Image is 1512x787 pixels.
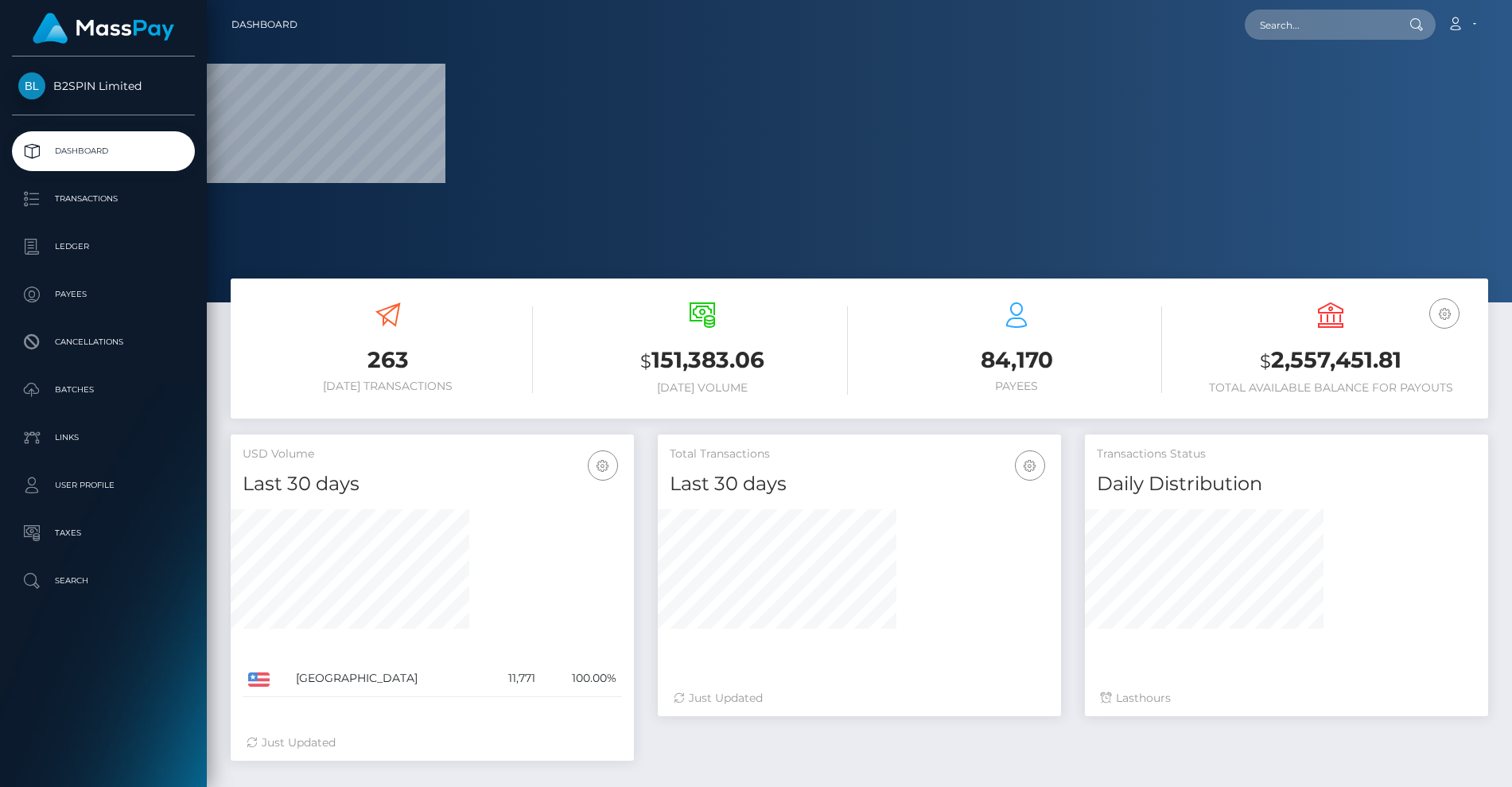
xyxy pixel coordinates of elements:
img: B2SPIN Limited [18,72,45,99]
small: $ [1260,350,1271,372]
h3: 84,170 [872,345,1162,376]
a: Dashboard [12,131,195,171]
a: Payees [12,275,195,314]
p: Search [18,569,189,593]
td: [GEOGRAPHIC_DATA] [290,660,484,697]
h3: 2,557,451.81 [1186,345,1476,377]
small: $ [640,350,651,372]
span: B2SPIN Limited [12,79,195,93]
h4: Last 30 days [243,470,622,498]
p: Cancellations [18,330,189,354]
p: Ledger [18,235,189,259]
a: User Profile [12,466,195,505]
div: Last hours [1101,690,1472,707]
img: US.png [248,672,270,687]
h3: 151,383.06 [557,345,847,377]
h4: Last 30 days [670,470,1049,498]
h5: Transactions Status [1097,446,1476,462]
img: MassPay Logo [33,13,174,44]
p: Taxes [18,521,189,545]
h6: [DATE] Transactions [243,380,533,393]
a: Ledger [12,227,195,267]
p: Dashboard [18,139,189,163]
a: Links [12,418,195,458]
p: Transactions [18,187,189,211]
p: Payees [18,282,189,306]
a: Taxes [12,513,195,553]
h6: Total Available Balance for Payouts [1186,381,1476,395]
h5: Total Transactions [670,446,1049,462]
p: Links [18,426,189,450]
h5: USD Volume [243,446,622,462]
p: Batches [18,378,189,402]
td: 11,771 [484,660,540,697]
a: Dashboard [231,8,297,41]
a: Transactions [12,179,195,219]
h6: Payees [872,380,1162,393]
a: Search [12,561,195,601]
div: Just Updated [674,690,1045,707]
div: Just Updated [247,734,618,751]
a: Batches [12,370,195,410]
h4: Daily Distribution [1097,470,1476,498]
input: Search... [1245,10,1394,40]
td: 100.00% [541,660,622,697]
p: User Profile [18,473,189,497]
a: Cancellations [12,322,195,362]
h3: 263 [243,345,533,376]
h6: [DATE] Volume [557,381,847,395]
